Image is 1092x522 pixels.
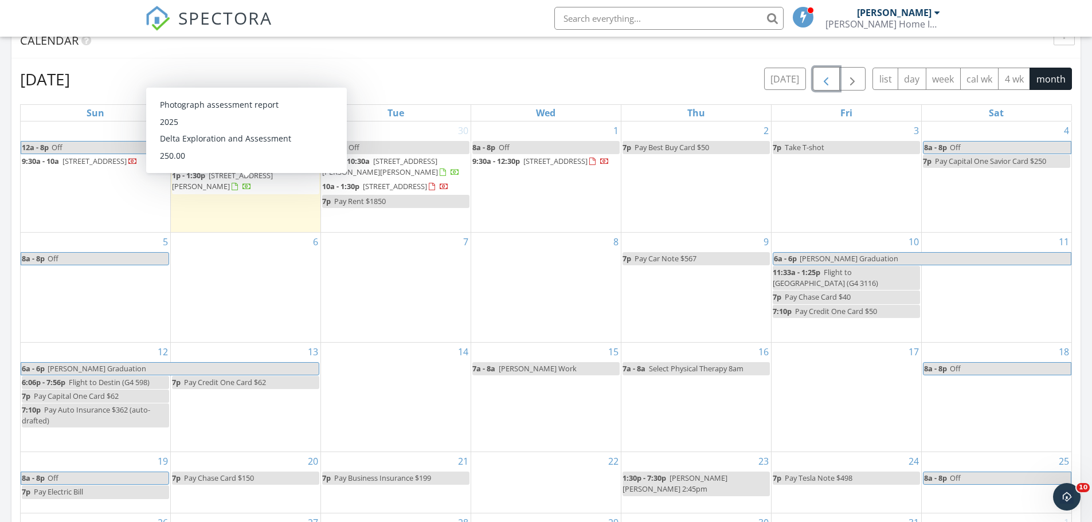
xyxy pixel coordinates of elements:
[921,121,1071,233] td: Go to October 4, 2025
[219,156,283,166] span: [STREET_ADDRESS]
[306,121,320,140] a: Go to September 29, 2025
[606,343,621,361] a: Go to October 15, 2025
[773,142,781,152] span: 7p
[761,233,771,251] a: Go to October 9, 2025
[923,142,948,154] span: 8a - 8p
[322,180,469,194] a: 10a - 1:30p [STREET_ADDRESS]
[611,233,621,251] a: Go to October 8, 2025
[52,142,62,152] span: Off
[171,233,321,343] td: Go to October 6, 2025
[321,342,471,452] td: Go to October 14, 2025
[472,156,609,166] a: 9:30a - 12:30p [STREET_ADDRESS]
[84,105,107,121] a: Sunday
[785,142,824,152] span: Take T-shot
[795,306,877,316] span: Pay Credit One Card $50
[623,253,631,264] span: 7p
[172,170,273,191] a: 1p - 1:30p [STREET_ADDRESS][PERSON_NAME]
[311,233,320,251] a: Go to October 6, 2025
[334,196,386,206] span: Pay Rent $1850
[306,343,320,361] a: Go to October 13, 2025
[456,121,471,140] a: Go to September 30, 2025
[22,391,30,401] span: 7p
[172,473,181,483] span: 7p
[773,267,878,288] span: Flight to [GEOGRAPHIC_DATA] (G4 3116)
[813,67,840,91] button: Previous month
[773,292,781,302] span: 7p
[471,233,621,343] td: Go to October 8, 2025
[926,68,961,90] button: week
[623,363,645,374] span: 7a - 8a
[771,452,921,513] td: Go to October 24, 2025
[950,142,961,152] span: Off
[921,233,1071,343] td: Go to October 11, 2025
[906,343,921,361] a: Go to October 17, 2025
[1062,121,1071,140] a: Go to October 4, 2025
[1053,483,1081,511] iframe: Intercom live chat
[960,68,999,90] button: cal wk
[461,233,471,251] a: Go to October 7, 2025
[62,156,127,166] span: [STREET_ADDRESS]
[621,452,771,513] td: Go to October 23, 2025
[611,121,621,140] a: Go to October 1, 2025
[606,452,621,470] a: Go to October 22, 2025
[48,253,58,264] span: Off
[21,253,45,265] span: 8a - 8p
[935,156,1046,166] span: Pay Capital One Savior Card $250
[48,363,146,374] span: [PERSON_NAME] Graduation
[456,343,471,361] a: Go to October 14, 2025
[171,452,321,513] td: Go to October 20, 2025
[838,105,855,121] a: Friday
[69,377,150,387] span: Flight to Destin (G4 598)
[22,377,65,387] span: 6:06p - 7:56p
[322,155,469,179] a: 9:30a - 10:30a [STREET_ADDRESS][PERSON_NAME][PERSON_NAME]
[472,156,520,166] span: 9:30a - 12:30p
[21,342,171,452] td: Go to October 12, 2025
[171,121,321,233] td: Go to September 29, 2025
[155,452,170,470] a: Go to October 19, 2025
[198,142,209,152] span: Off
[20,33,79,48] span: Calendar
[21,472,45,484] span: 8a - 8p
[21,142,49,154] span: 12a - 8p
[923,156,931,166] span: 7p
[172,169,319,194] a: 1p - 1:30p [STREET_ADDRESS][PERSON_NAME]
[621,342,771,452] td: Go to October 16, 2025
[921,452,1071,513] td: Go to October 25, 2025
[998,68,1030,90] button: 4 wk
[771,121,921,233] td: Go to October 3, 2025
[172,170,273,191] span: [STREET_ADDRESS][PERSON_NAME]
[178,6,272,30] span: SPECTORA
[22,486,30,497] span: 7p
[172,155,319,168] a: 9:30a - 1:15p [STREET_ADDRESS]
[635,142,709,152] span: Pay Best Buy Card $50
[756,452,771,470] a: Go to October 23, 2025
[20,68,70,91] h2: [DATE]
[825,18,940,30] div: J. Gregory Home Inspections
[911,121,921,140] a: Go to October 3, 2025
[22,405,150,426] span: Pay Auto Insurance $362 (auto-drafted)
[921,342,1071,452] td: Go to October 18, 2025
[22,155,169,168] a: 9:30a - 10a [STREET_ADDRESS]
[456,452,471,470] a: Go to October 21, 2025
[623,473,727,494] span: [PERSON_NAME] [PERSON_NAME] 2:45pm
[987,105,1006,121] a: Saturday
[1077,483,1090,492] span: 10
[950,473,961,483] span: Off
[1056,343,1071,361] a: Go to October 18, 2025
[800,253,898,264] span: [PERSON_NAME] Graduation
[22,405,41,415] span: 7:10p
[184,473,254,483] span: Pay Chase Card $150
[523,156,588,166] span: [STREET_ADDRESS]
[155,343,170,361] a: Go to October 12, 2025
[34,391,119,401] span: Pay Capital One Card $62
[334,473,431,483] span: Pay Business Insurance $199
[233,105,259,121] a: Monday
[923,472,948,484] span: 8a - 8p
[1056,452,1071,470] a: Go to October 25, 2025
[21,452,171,513] td: Go to October 19, 2025
[771,342,921,452] td: Go to October 17, 2025
[471,121,621,233] td: Go to October 1, 2025
[534,105,558,121] a: Wednesday
[21,121,171,233] td: Go to September 28, 2025
[322,181,449,191] a: 10a - 1:30p [STREET_ADDRESS]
